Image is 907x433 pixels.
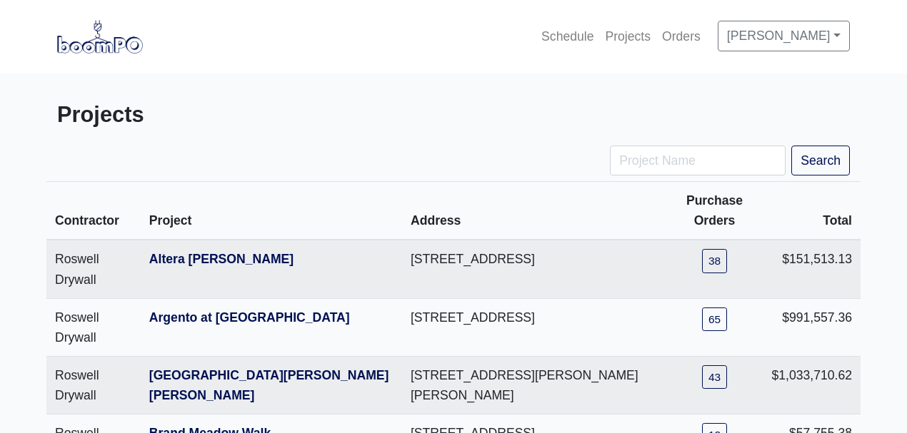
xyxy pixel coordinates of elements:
[599,21,656,52] a: Projects
[763,240,861,298] td: $151,513.13
[402,298,666,356] td: [STREET_ADDRESS]
[763,182,861,240] th: Total
[763,357,861,414] td: $1,033,710.62
[149,368,389,402] a: [GEOGRAPHIC_DATA][PERSON_NAME][PERSON_NAME]
[791,146,850,175] button: Search
[402,240,666,298] td: [STREET_ADDRESS]
[149,252,294,266] a: Altera [PERSON_NAME]
[610,146,786,175] input: Project Name
[46,240,141,298] td: Roswell Drywall
[702,307,727,331] a: 65
[57,20,143,53] img: boomPO
[57,102,443,128] h3: Projects
[763,298,861,356] td: $991,557.36
[149,310,350,325] a: Argento at [GEOGRAPHIC_DATA]
[702,365,727,389] a: 43
[141,182,402,240] th: Project
[46,182,141,240] th: Contractor
[702,249,727,272] a: 38
[666,182,763,240] th: Purchase Orders
[536,21,599,52] a: Schedule
[46,298,141,356] td: Roswell Drywall
[46,357,141,414] td: Roswell Drywall
[402,357,666,414] td: [STREET_ADDRESS][PERSON_NAME][PERSON_NAME]
[402,182,666,240] th: Address
[656,21,706,52] a: Orders
[718,21,850,51] a: [PERSON_NAME]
